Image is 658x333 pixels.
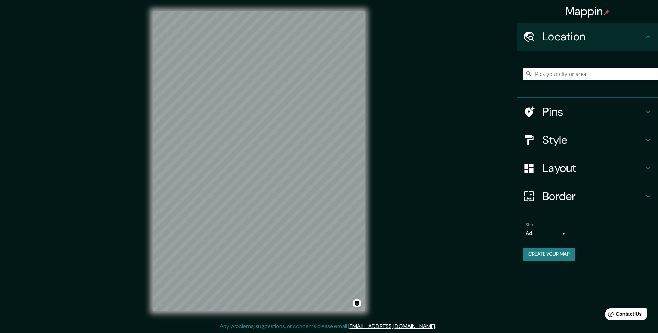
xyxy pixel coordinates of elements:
h4: Border [543,189,644,203]
input: Pick your city or area [523,68,658,80]
label: Size [526,222,533,228]
h4: Mappin [565,4,610,18]
div: Pins [517,98,658,126]
div: Layout [517,154,658,182]
h4: Style [543,133,644,147]
h4: Pins [543,105,644,119]
canvas: Map [153,11,365,311]
img: pin-icon.png [604,9,610,15]
div: Style [517,126,658,154]
button: Create your map [523,248,575,261]
div: Location [517,23,658,51]
iframe: Help widget launcher [595,306,650,325]
div: . [436,322,437,331]
div: A4 [526,228,568,239]
h4: Layout [543,161,644,175]
p: Any problems, suggestions, or concerns please email . [220,322,436,331]
h4: Location [543,30,644,44]
button: Toggle attribution [353,299,361,307]
a: [EMAIL_ADDRESS][DOMAIN_NAME] [348,322,435,330]
div: Border [517,182,658,210]
div: . [437,322,439,331]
